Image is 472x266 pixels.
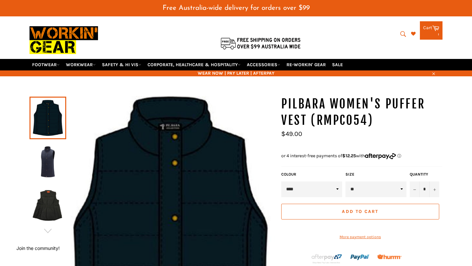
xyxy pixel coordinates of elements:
[63,59,98,70] a: WORKWEAR
[99,59,144,70] a: SAFETY & HI VIS
[429,181,439,197] button: Increase item quantity by one
[33,188,63,224] img: Workin Gear PILBARA Women's Puffer Vest
[29,59,62,70] a: FOOTWEAR
[220,36,302,50] img: Flat $9.95 shipping Australia wide
[163,5,310,11] span: Free Australia-wide delivery for orders over $99
[438,31,439,37] span: 1
[329,59,345,70] a: SALE
[244,59,283,70] a: ACCESSORIES
[284,59,328,70] a: RE-WORKIN' GEAR
[410,181,420,197] button: Reduce item quantity by one
[281,130,302,138] span: $49.00
[281,172,342,177] label: COLOUR
[16,245,60,251] button: Join the community!
[281,234,439,240] a: More payment options
[377,255,402,259] img: Humm_core_logo_RGB-01_300x60px_small_195d8312-4386-4de7-b182-0ef9b6303a37.png
[29,22,98,59] img: Workin Gear leaders in Workwear, Safety Boots, PPE, Uniforms. Australia's No.1 in Workwear
[281,204,439,219] button: Add to Cart
[29,70,442,76] span: WEAR NOW | PAY LATER | AFTERPAY
[420,21,442,40] a: Cart 1
[342,209,378,214] span: Add to Cart
[33,144,63,180] img: PILBARA Women's Puffer Vest (RMPC054) - Workin' Gear
[145,59,243,70] a: CORPORATE, HEALTHCARE & HOSPITALITY
[345,172,406,177] label: Size
[281,96,442,128] h1: PILBARA Women's Puffer Vest (RMPC054)
[311,253,343,264] img: Afterpay-Logo-on-dark-bg_large.png
[410,172,439,177] label: Quantity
